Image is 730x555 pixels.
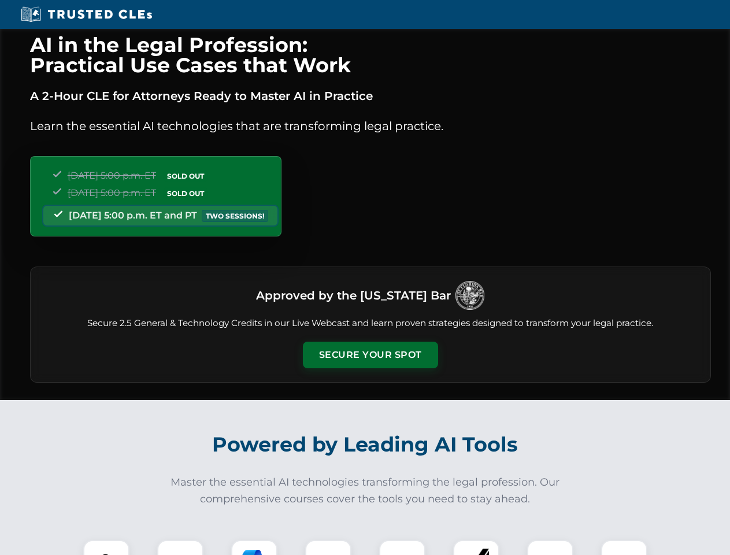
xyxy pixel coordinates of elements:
span: SOLD OUT [163,187,208,199]
span: [DATE] 5:00 p.m. ET [68,187,156,198]
img: Logo [455,281,484,310]
h3: Approved by the [US_STATE] Bar [256,285,451,306]
p: Learn the essential AI technologies that are transforming legal practice. [30,117,711,135]
img: Trusted CLEs [17,6,155,23]
h2: Powered by Leading AI Tools [45,424,685,465]
span: SOLD OUT [163,170,208,182]
p: Master the essential AI technologies transforming the legal profession. Our comprehensive courses... [163,474,568,508]
h1: AI in the Legal Profession: Practical Use Cases that Work [30,35,711,75]
span: [DATE] 5:00 p.m. ET [68,170,156,181]
button: Secure Your Spot [303,342,438,368]
p: Secure 2.5 General & Technology Credits in our Live Webcast and learn proven strategies designed ... [45,317,696,330]
p: A 2-Hour CLE for Attorneys Ready to Master AI in Practice [30,87,711,105]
